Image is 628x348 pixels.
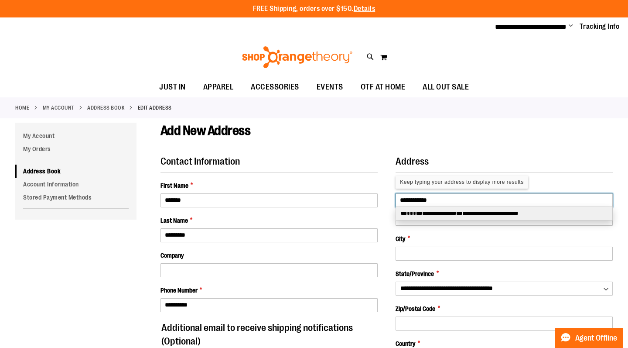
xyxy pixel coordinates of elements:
[361,77,406,97] span: OTF AT HOME
[555,328,623,348] button: Agent Offline
[575,334,617,342] span: Agent Offline
[43,104,74,112] a: My Account
[15,191,137,204] a: Stored Payment Methods
[161,322,353,347] span: Additional email to receive shipping notifications (Optional)
[15,129,137,142] a: My Account
[423,77,469,97] span: ALL OUT SALE
[160,156,240,167] span: Contact Information
[160,216,188,225] span: Last Name
[241,46,354,68] img: Shop Orangetheory
[354,5,375,13] a: Details
[160,123,251,138] span: Add New Address
[580,22,620,31] a: Tracking Info
[396,339,415,348] span: Country
[396,156,429,167] span: Address
[138,104,172,112] strong: Edit Address
[396,176,528,189] div: Keep typing your address to display more results
[160,286,198,295] span: Phone Number
[569,22,573,31] button: Account menu
[203,77,234,97] span: APPAREL
[317,77,343,97] span: EVENTS
[396,234,405,243] span: City
[253,4,375,14] p: FREE Shipping, orders over $150.
[87,104,124,112] a: Address Book
[15,165,137,178] a: Address Book
[251,77,299,97] span: ACCESSORIES
[160,181,188,190] span: First Name
[159,77,186,97] span: JUST IN
[396,304,435,313] span: Zip/Postal Code
[160,252,184,259] span: Company
[15,178,137,191] a: Account Information
[15,104,29,112] a: Home
[396,269,434,278] span: State/Province
[15,142,137,155] a: My Orders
